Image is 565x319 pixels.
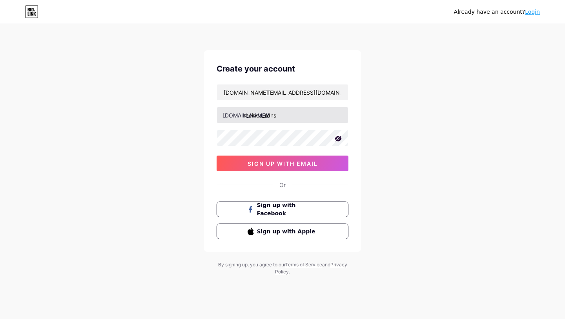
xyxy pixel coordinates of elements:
[217,63,348,75] div: Create your account
[216,261,349,275] div: By signing up, you agree to our and .
[217,107,348,123] input: username
[248,160,318,167] span: sign up with email
[217,224,348,239] button: Sign up with Apple
[217,84,348,100] input: Email
[454,8,540,16] div: Already have an account?
[279,181,286,189] div: Or
[257,227,318,236] span: Sign up with Apple
[217,202,348,217] button: Sign up with Facebook
[525,9,540,15] a: Login
[223,111,269,119] div: [DOMAIN_NAME]/
[285,262,322,268] a: Terms of Service
[217,156,348,171] button: sign up with email
[257,201,318,218] span: Sign up with Facebook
